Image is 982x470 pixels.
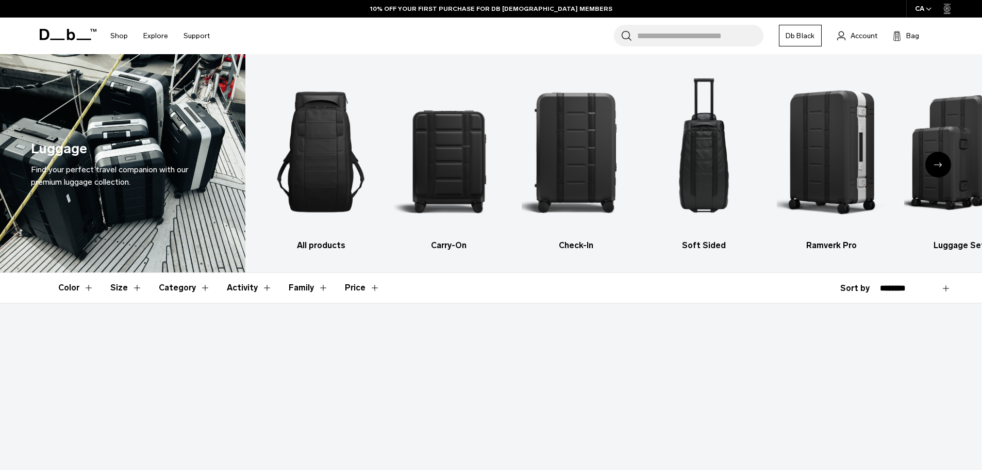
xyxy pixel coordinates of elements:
[289,273,328,303] button: Toggle Filter
[925,152,951,177] div: Next slide
[893,29,919,42] button: Bag
[159,273,210,303] button: Toggle Filter
[394,239,504,252] h3: Carry-On
[906,30,919,41] span: Bag
[522,70,631,252] li: 3 / 6
[266,70,376,252] li: 1 / 6
[522,239,631,252] h3: Check-In
[394,70,504,252] li: 2 / 6
[522,70,631,252] a: Db Check-In
[31,138,87,159] h1: Luggage
[851,30,877,41] span: Account
[777,239,887,252] h3: Ramverk Pro
[649,70,759,234] img: Db
[649,70,759,252] li: 4 / 6
[266,70,376,234] img: Db
[777,70,887,234] img: Db
[345,273,380,303] button: Toggle Price
[227,273,272,303] button: Toggle Filter
[837,29,877,42] a: Account
[184,18,210,54] a: Support
[266,70,376,252] a: Db All products
[522,70,631,234] img: Db
[777,70,887,252] li: 5 / 6
[394,70,504,234] img: Db
[110,273,142,303] button: Toggle Filter
[779,25,822,46] a: Db Black
[649,239,759,252] h3: Soft Sided
[777,70,887,252] a: Db Ramverk Pro
[370,4,612,13] a: 10% OFF YOUR FIRST PURCHASE FOR DB [DEMOGRAPHIC_DATA] MEMBERS
[58,273,94,303] button: Toggle Filter
[266,239,376,252] h3: All products
[143,18,168,54] a: Explore
[649,70,759,252] a: Db Soft Sided
[31,165,188,187] span: Find your perfect travel companion with our premium luggage collection.
[103,18,218,54] nav: Main Navigation
[110,18,128,54] a: Shop
[394,70,504,252] a: Db Carry-On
